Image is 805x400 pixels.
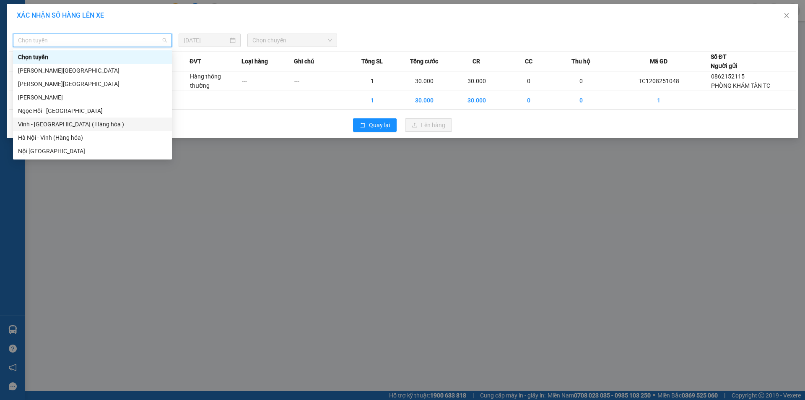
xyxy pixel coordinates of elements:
[13,64,172,77] div: Gia Lâm - Mỹ Đình
[18,106,167,115] div: Ngọc Hồi - [GEOGRAPHIC_DATA]
[607,91,711,110] td: 1
[18,79,167,89] div: [PERSON_NAME][GEOGRAPHIC_DATA]
[369,120,390,130] span: Quay lại
[184,36,228,45] input: 12/08/2025
[13,104,172,118] div: Ngọc Hồi - Mỹ Đình
[18,34,167,47] span: Chọn tuyến
[503,91,555,110] td: 0
[17,11,104,19] span: XÁC NHẬN SỐ HÀNG LÊN XE
[525,57,532,66] span: CC
[13,144,172,158] div: Nội Tỉnh Vinh
[555,71,608,91] td: 0
[353,118,397,132] button: rollbackQuay lại
[555,91,608,110] td: 0
[190,57,201,66] span: ĐVT
[360,122,366,129] span: rollback
[711,52,737,71] div: Số ĐT Người gửi
[650,57,667,66] span: Mã GD
[398,91,451,110] td: 30.000
[405,118,452,132] button: uploadLên hàng
[503,71,555,91] td: 0
[398,71,451,91] td: 30.000
[294,71,346,91] td: ---
[252,34,332,47] span: Chọn chuyến
[13,131,172,144] div: Hà Nội - Vinh (Hàng hóa)
[241,71,294,91] td: ---
[18,52,167,62] div: Chọn tuyến
[18,120,167,129] div: Vinh - [GEOGRAPHIC_DATA] ( Hàng hóa )
[571,57,590,66] span: Thu hộ
[18,146,167,156] div: Nội [GEOGRAPHIC_DATA]
[18,66,167,75] div: [PERSON_NAME][GEOGRAPHIC_DATA]
[13,50,172,64] div: Chọn tuyến
[711,73,745,80] span: 0862152115
[410,57,438,66] span: Tổng cước
[346,71,398,91] td: 1
[18,93,167,102] div: [PERSON_NAME]
[241,57,268,66] span: Loại hàng
[13,91,172,104] div: Mỹ Đình - Ngọc Hồi
[13,77,172,91] div: Mỹ Đình - Gia Lâm
[783,12,790,19] span: close
[361,57,383,66] span: Tổng SL
[451,71,503,91] td: 30.000
[451,91,503,110] td: 30.000
[473,57,480,66] span: CR
[711,82,770,89] span: PHÒNG KHÁM TÂN TC
[13,118,172,131] div: Vinh - Hà Nội ( Hàng hóa )
[346,91,398,110] td: 1
[607,71,711,91] td: TC1208251048
[294,57,314,66] span: Ghi chú
[190,71,242,91] td: Hàng thông thường
[18,133,167,142] div: Hà Nội - Vinh (Hàng hóa)
[775,4,798,28] button: Close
